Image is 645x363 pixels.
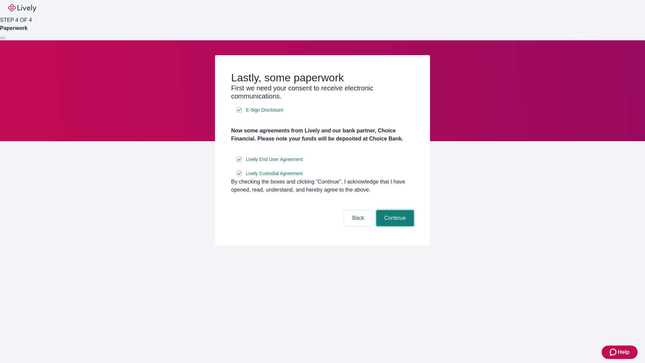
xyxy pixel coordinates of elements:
span: E-Sign Disclosure [246,107,283,114]
button: Back [344,210,372,226]
h4: Now some agreements from Lively and our bank partner, Choice Financial. Please note your funds wi... [231,127,414,143]
a: e-sign disclosure document [245,106,285,114]
h3: First we need your consent to receive electronic communications. [231,84,414,100]
h2: Lastly, some paperwork [231,71,414,84]
a: e-sign disclosure document [245,155,304,164]
a: e-sign disclosure document [245,169,304,178]
svg: Zendesk support icon [610,348,618,356]
button: Continue [376,210,414,226]
span: Lively End User Agreement [246,156,303,163]
span: Help [618,348,630,356]
div: By checking the boxes and clicking “Continue", I acknowledge that I have opened, read, understand... [231,178,414,194]
button: Zendesk support iconHelp [602,346,638,359]
img: Lively [8,4,36,12]
span: Lively Custodial Agreement [246,170,303,177]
